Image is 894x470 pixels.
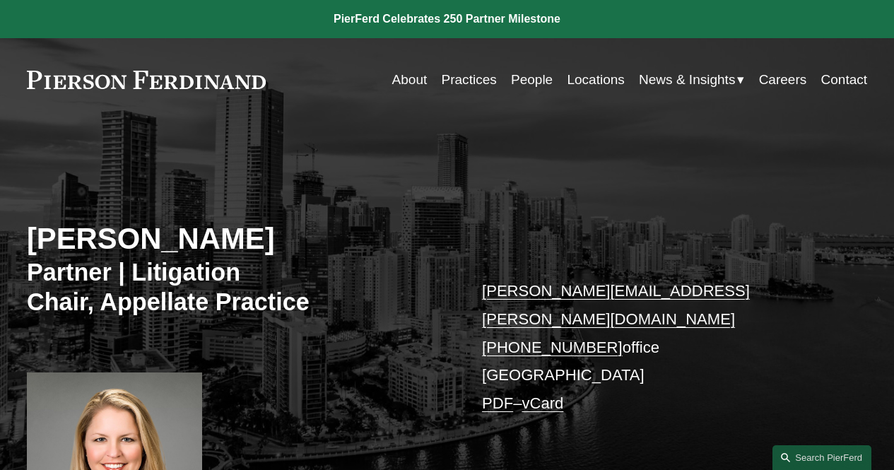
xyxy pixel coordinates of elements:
h3: Partner | Litigation Chair, Appellate Practice [27,257,447,317]
a: PDF [482,394,513,412]
a: About [392,66,428,93]
a: Locations [567,66,624,93]
a: People [511,66,553,93]
h2: [PERSON_NAME] [27,221,447,257]
a: Contact [821,66,868,93]
a: Practices [442,66,497,93]
span: News & Insights [639,68,735,92]
a: Careers [759,66,807,93]
a: Search this site [772,445,871,470]
p: office [GEOGRAPHIC_DATA] – [482,277,832,418]
a: folder dropdown [639,66,744,93]
a: [PHONE_NUMBER] [482,339,623,356]
a: [PERSON_NAME][EMAIL_ADDRESS][PERSON_NAME][DOMAIN_NAME] [482,282,750,328]
a: vCard [522,394,563,412]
